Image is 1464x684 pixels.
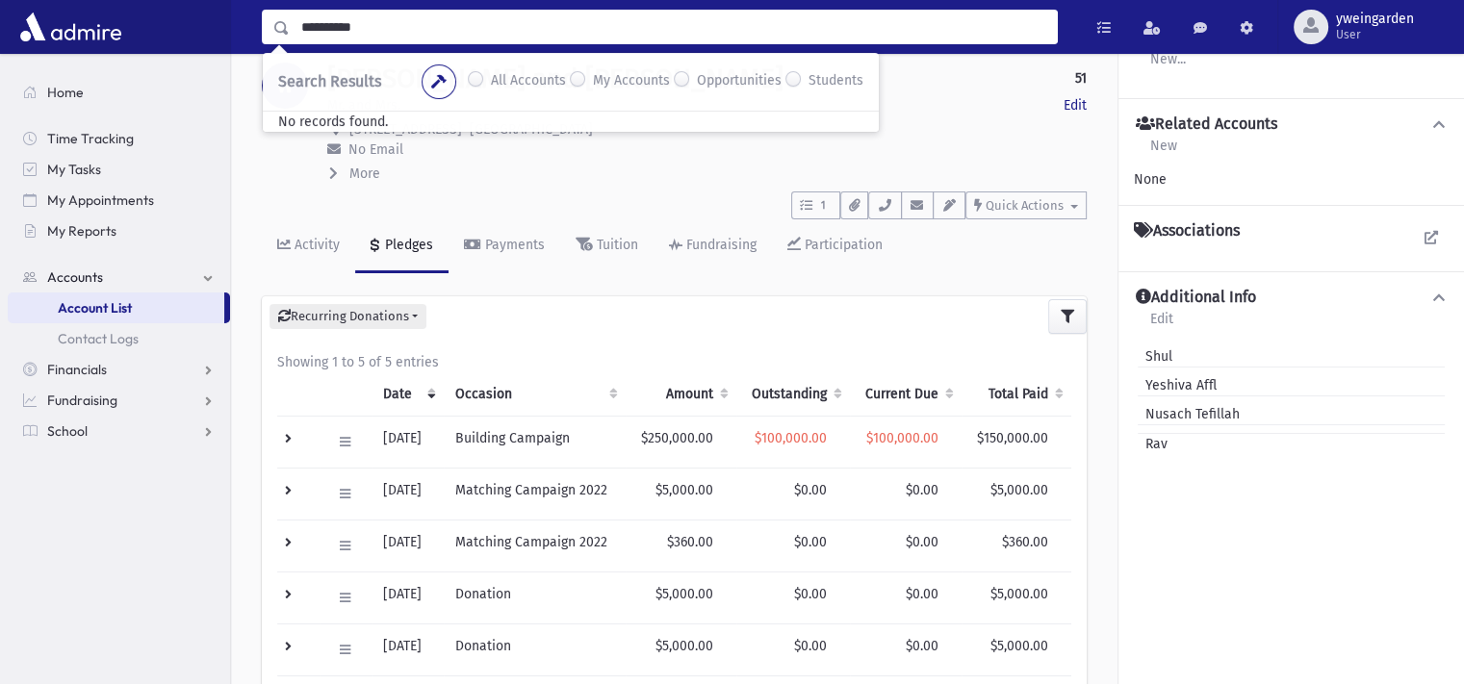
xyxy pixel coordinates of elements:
[801,237,883,253] div: Participation
[1075,68,1087,89] strong: 51
[262,63,308,109] div: W
[278,72,381,90] span: Search Results
[560,219,654,273] a: Tuition
[626,519,736,571] td: $360.00
[815,197,832,215] span: 1
[1149,308,1174,342] a: Edit
[626,416,736,468] td: $250,000.00
[263,98,403,145] span: No records found.
[8,185,230,215] a: My Appointments
[626,372,736,417] th: Amount: activate to sort column ascending
[990,586,1048,602] span: $5,000.00
[772,219,898,273] a: Participation
[290,10,1057,44] input: Search
[794,638,827,654] span: $0.00
[381,237,433,253] div: Pledges
[47,84,84,101] span: Home
[372,416,444,468] td: [DATE]
[626,468,736,519] td: $5,000.00
[977,430,1048,446] span: $150,000.00
[277,352,1071,372] div: Showing 1 to 5 of 5 entries
[1138,346,1172,367] span: Shul
[1138,434,1168,454] span: Rav
[327,164,382,184] button: More
[1336,27,1414,42] span: User
[444,623,626,675] td: Donation
[481,237,545,253] div: Payments
[47,161,101,178] span: My Tasks
[626,623,736,675] td: $5,000.00
[1134,288,1449,308] button: Additional Info
[262,219,355,273] a: Activity
[1134,169,1449,190] div: None
[47,268,103,286] span: Accounts
[372,623,444,675] td: [DATE]
[444,372,626,417] th: Occasion : activate to sort column ascending
[697,70,782,93] label: Opportunities
[1136,114,1277,135] h4: Related Accounts
[736,372,850,417] th: Outstanding: activate to sort column ascending
[626,571,736,623] td: $5,000.00
[372,519,444,571] td: [DATE]
[962,372,1071,417] th: Total Paid: activate to sort column ascending
[47,130,134,147] span: Time Tracking
[1064,95,1087,115] a: Edit
[8,154,230,185] a: My Tasks
[8,292,224,323] a: Account List
[47,191,154,209] span: My Appointments
[270,304,426,329] button: Recurring Donations
[349,121,462,138] span: [STREET_ADDRESS]
[593,70,670,93] label: My Accounts
[470,121,593,138] span: [GEOGRAPHIC_DATA]
[850,372,962,417] th: Current Due: activate to sort column ascending
[682,237,757,253] div: Fundraising
[965,191,1087,219] button: Quick Actions
[348,141,403,158] span: No Email
[866,430,938,446] span: $100,000.00
[349,165,380,182] span: More
[8,77,230,108] a: Home
[47,392,117,409] span: Fundraising
[1134,221,1240,241] h4: Associations
[794,586,827,602] span: $0.00
[372,372,444,417] th: Date: activate to sort column ascending
[990,482,1048,498] span: $5,000.00
[8,262,230,292] a: Accounts
[8,123,230,154] a: Time Tracking
[8,354,230,385] a: Financials
[990,638,1048,654] span: $5,000.00
[444,571,626,623] td: Donation
[906,482,938,498] span: $0.00
[986,198,1064,213] span: Quick Actions
[1138,404,1240,424] span: Nusach Tefillah
[1136,288,1256,308] h4: Additional Info
[291,237,340,253] div: Activity
[8,385,230,416] a: Fundraising
[755,430,827,446] span: $100,000.00
[444,416,626,468] td: Building Campaign
[47,422,88,440] span: School
[372,571,444,623] td: [DATE]
[906,638,938,654] span: $0.00
[1138,375,1217,395] span: Yeshiva Affl
[1134,114,1449,135] button: Related Accounts
[906,586,938,602] span: $0.00
[654,219,772,273] a: Fundraising
[47,222,116,240] span: My Reports
[15,8,126,46] img: AdmirePro
[491,70,566,93] label: All Accounts
[47,361,107,378] span: Financials
[809,70,863,93] label: Students
[1002,534,1048,550] span: $360.00
[58,330,139,347] span: Contact Logs
[58,299,132,317] span: Account List
[1149,48,1187,83] a: New...
[444,468,626,519] td: Matching Campaign 2022
[906,534,938,550] span: $0.00
[8,215,230,246] a: My Reports
[355,219,449,273] a: Pledges
[372,468,444,519] td: [DATE]
[1149,135,1178,169] a: New
[593,237,638,253] div: Tuition
[449,219,560,273] a: Payments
